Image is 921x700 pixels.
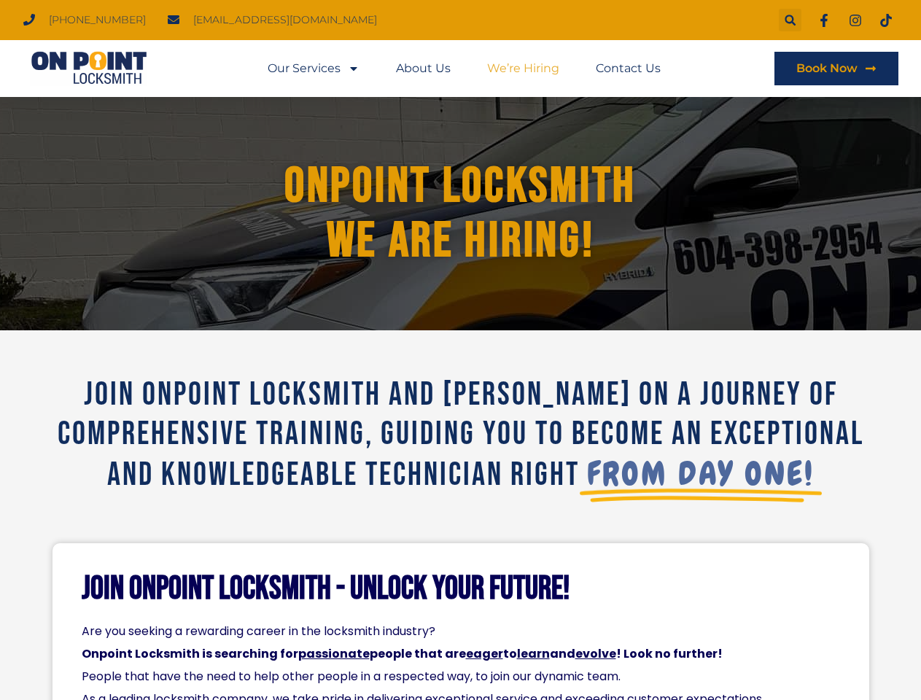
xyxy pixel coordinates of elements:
h2: Join Onpoint Locksmith - Unlock Your Future! [82,572,840,605]
u: eager [466,645,503,662]
a: Contact Us [596,52,661,85]
a: We’re Hiring [487,52,559,85]
u: learn [517,645,550,662]
span: [EMAIL_ADDRESS][DOMAIN_NAME] [190,10,377,30]
u: passionate [298,645,370,662]
p: People that have the need to help other people in a respected way, to join our dynamic team. [82,665,840,688]
a: Book Now [774,52,898,85]
div: Search [779,9,801,31]
a: Our Services [268,52,360,85]
h1: ONPOINT LOCKSMITH We Are hiring! [58,159,863,268]
span: [PHONE_NUMBER] [45,10,146,30]
span: from day one! [587,454,815,494]
span: Join Onpoint Locksmith and [PERSON_NAME] on a journey of comprehensive training, guiding you to b... [58,375,864,495]
nav: Menu [268,52,661,85]
span: Book Now [796,63,858,74]
a: About Us [396,52,451,85]
u: evolve [575,645,616,662]
strong: Onpoint Locksmith is searching for people that are to and ! Look no further! [82,645,723,662]
p: Are you seeking a rewarding career in the locksmith industry? [82,620,840,642]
